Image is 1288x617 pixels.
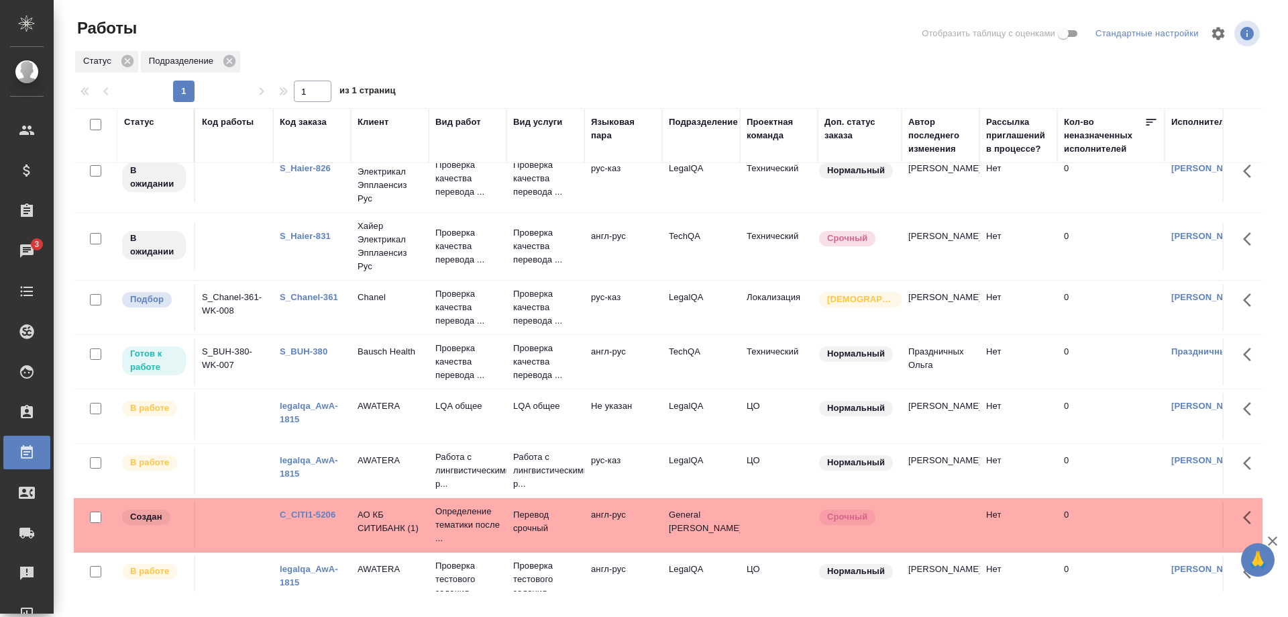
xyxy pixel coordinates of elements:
[1171,231,1246,241] a: [PERSON_NAME]
[435,399,500,413] p: LQA общее
[513,342,578,382] p: Проверка качества перевода ...
[280,564,338,587] a: legalqa_AwA-1815
[986,115,1051,156] div: Рассылка приглашений в процессе?
[827,456,885,469] p: Нормальный
[130,347,178,374] p: Готов к работе
[1057,447,1165,494] td: 0
[280,231,331,241] a: S_Haier-831
[979,284,1057,331] td: Нет
[1057,393,1165,440] td: 0
[1171,564,1246,574] a: [PERSON_NAME]
[435,450,500,491] p: Работа с лингвистическими р...
[827,565,885,578] p: Нормальный
[979,393,1057,440] td: Нет
[513,115,563,129] div: Вид услуги
[358,291,422,304] p: Chanel
[1171,401,1246,411] a: [PERSON_NAME]
[130,232,178,258] p: В ожидании
[130,401,169,415] p: В работе
[3,234,50,268] a: 3
[202,115,254,129] div: Код работы
[979,338,1057,385] td: Нет
[662,338,740,385] td: TechQA
[827,293,894,306] p: [DEMOGRAPHIC_DATA]
[358,563,422,576] p: AWATERA
[1057,223,1165,270] td: 0
[827,232,867,245] p: Срочный
[1246,546,1269,574] span: 🙏
[827,164,885,177] p: Нормальный
[435,226,500,267] p: Проверка качества перевода ...
[1235,447,1267,479] button: Здесь прячутся важные кнопки
[662,284,740,331] td: LegalQA
[358,345,422,359] p: Bausch Health
[979,223,1057,270] td: Нет
[83,54,116,68] p: Статус
[584,223,662,270] td: англ-рус
[513,226,578,267] p: Проверка качества перевода ...
[662,223,740,270] td: TechQA
[121,162,187,193] div: Исполнитель назначен, приступать к работе пока рано
[584,155,662,202] td: рус-каз
[1235,284,1267,316] button: Здесь прячутся важные кнопки
[902,338,979,385] td: Праздничных Ольга
[280,510,335,520] a: C_CITI1-5206
[1057,155,1165,202] td: 0
[740,223,818,270] td: Технический
[591,115,655,142] div: Языковая пара
[740,393,818,440] td: ЦО
[513,508,578,535] p: Перевод срочный
[513,287,578,328] p: Проверка качества перевода ...
[902,284,979,331] td: [PERSON_NAME]
[26,238,47,251] span: 3
[1171,115,1230,129] div: Исполнитель
[1235,338,1267,371] button: Здесь прячутся важные кнопки
[1057,556,1165,603] td: 0
[121,563,187,581] div: Исполнитель выполняет работу
[358,399,422,413] p: AWATERA
[740,447,818,494] td: ЦО
[827,401,885,415] p: Нормальный
[979,556,1057,603] td: Нет
[435,505,500,545] p: Определение тематики после ...
[1235,155,1267,187] button: Здесь прячутся важные кнопки
[662,155,740,202] td: LegalQA
[121,399,187,418] div: Исполнитель выполняет работу
[584,393,662,440] td: Не указан
[280,401,338,424] a: legalqa_AwA-1815
[1171,163,1246,173] a: [PERSON_NAME]
[1057,284,1165,331] td: 0
[130,565,169,578] p: В работе
[662,393,740,440] td: LegalQA
[435,287,500,328] p: Проверка качества перевода ...
[130,164,178,191] p: В ожидании
[1241,543,1275,577] button: 🙏
[280,346,327,357] a: S_BUH-380
[141,51,240,73] div: Подразделение
[121,230,187,261] div: Исполнитель назначен, приступать к работе пока рано
[358,454,422,467] p: AWATERA
[513,559,578,600] p: Проверка тестового задания ...
[280,115,327,129] div: Код заказа
[922,27,1055,40] span: Отобразить таблицу с оценками
[584,502,662,549] td: англ-рус
[584,447,662,494] td: рус-каз
[195,338,273,385] td: S_BUH-380-WK-007
[740,338,818,385] td: Технический
[280,163,331,173] a: S_Haier-826
[662,447,740,494] td: LegalQA
[513,158,578,199] p: Проверка качества перевода ...
[130,293,164,306] p: Подбор
[130,510,162,524] p: Создан
[130,456,169,469] p: В работе
[513,399,578,413] p: LQA общее
[435,115,481,129] div: Вид работ
[358,220,422,273] p: Хайер Электрикал Эпплаенсиз Рус
[1171,455,1246,465] a: [PERSON_NAME]
[908,115,973,156] div: Автор последнего изменения
[902,393,979,440] td: [PERSON_NAME]
[902,447,979,494] td: [PERSON_NAME]
[1057,502,1165,549] td: 0
[979,447,1057,494] td: Нет
[513,450,578,491] p: Работа с лингвистическими р...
